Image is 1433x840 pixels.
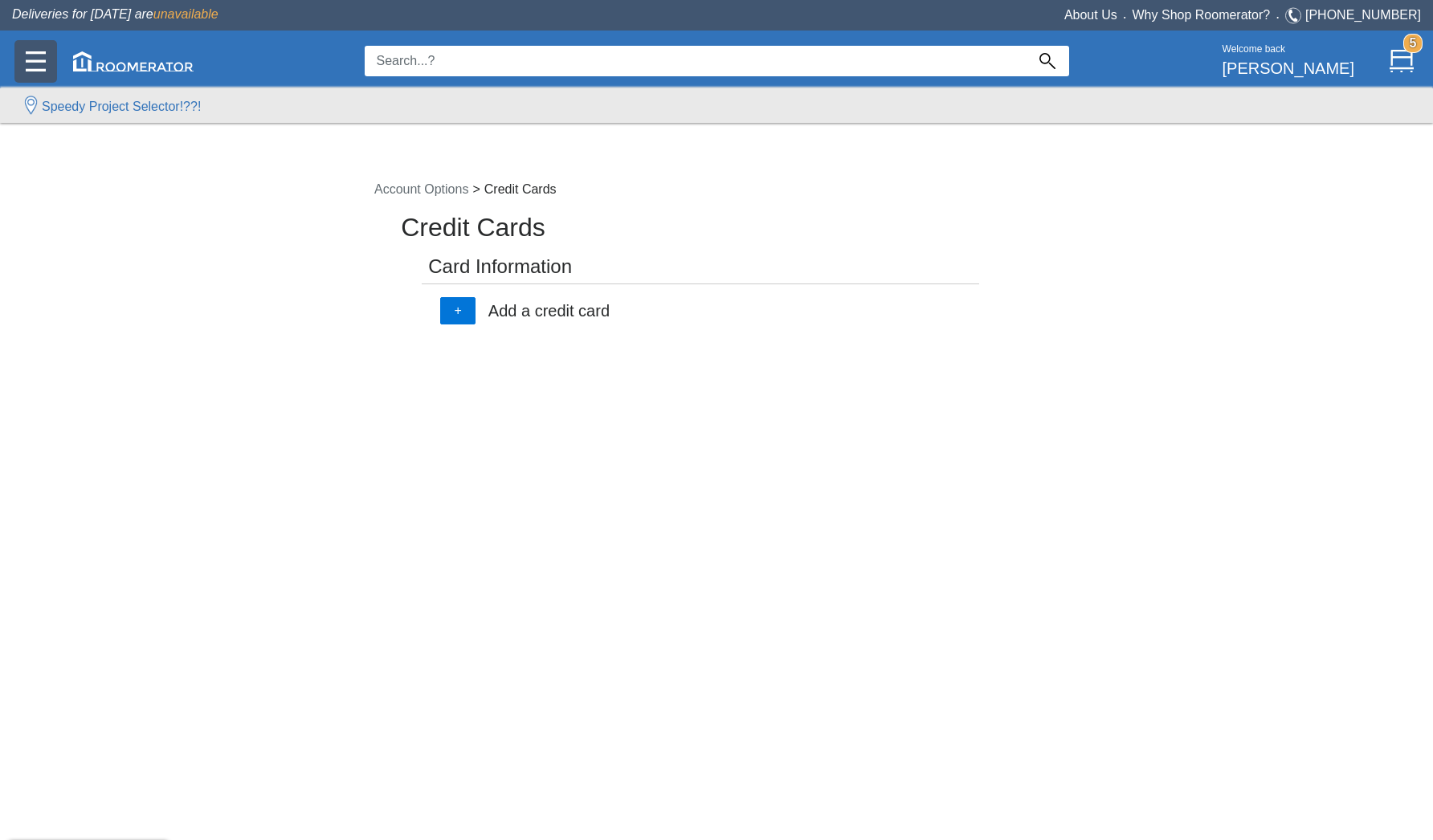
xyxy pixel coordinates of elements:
a: About Us [1064,8,1117,22]
span: • [1117,14,1133,21]
span: • [1270,14,1285,21]
ul: > [370,180,561,199]
strong: 5 [1403,34,1423,53]
a: Why Shop Roomerator? [1133,8,1271,22]
a: [PHONE_NUMBER] [1305,8,1421,22]
img: Cart.svg [1390,49,1414,73]
img: Categories.svg [26,51,46,71]
a: Credit Cards [480,182,561,196]
img: Telephone.svg [1285,6,1305,26]
button: + [440,297,475,324]
span: unavailable [153,7,218,21]
h5: Add a credit card [488,302,610,320]
img: Search_Icon.svg [1039,53,1055,69]
img: roomerator-logo.svg [73,51,194,71]
input: Search...? [365,46,1026,76]
h1: Credit Cards [401,218,1032,237]
h4: Card Information [422,256,979,284]
a: Account Options [370,182,472,196]
label: Speedy Project Selector!??! [42,97,201,116]
span: Deliveries for [DATE] are [12,7,218,21]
